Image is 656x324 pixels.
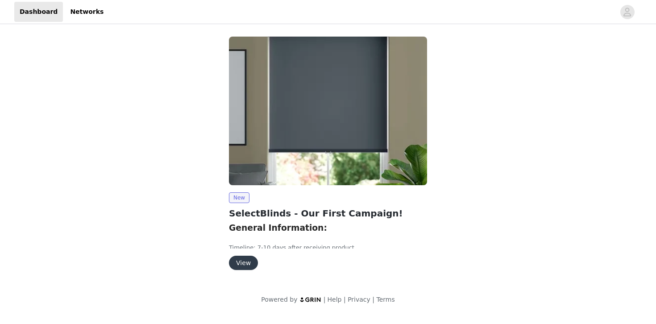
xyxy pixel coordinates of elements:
a: Networks [65,2,109,22]
a: Help [328,296,342,303]
span: | [324,296,326,303]
span: New [229,192,249,203]
a: Dashboard [14,2,63,22]
a: Privacy [348,296,370,303]
img: logo [299,297,322,303]
a: View [229,260,258,266]
img: SelectBlinds (Joybyte) [229,37,427,185]
button: View [229,256,258,270]
span: | [372,296,374,303]
span: Powered by [261,296,297,303]
h2: SelectBlinds - Our First Campaign! [229,207,427,220]
a: Terms [376,296,394,303]
div: avatar [623,5,631,19]
strong: General Information: [229,223,327,233]
span: | [344,296,346,303]
p: Timeline: 7-10 days after receiving product [229,243,427,252]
